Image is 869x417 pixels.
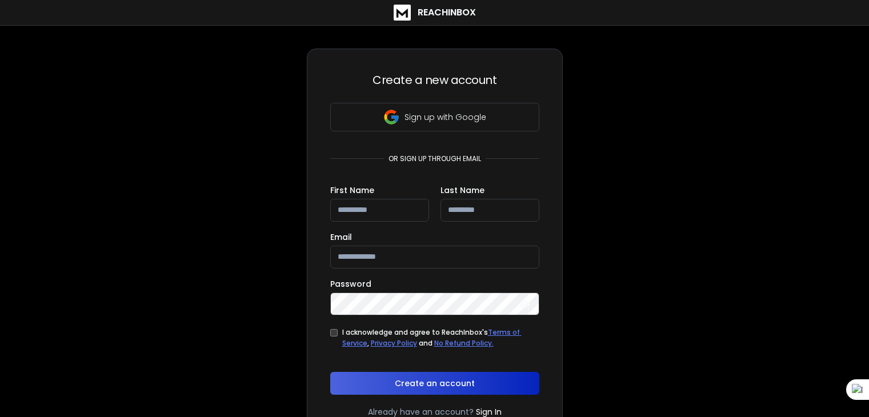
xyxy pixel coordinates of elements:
p: Sign up with Google [405,111,486,123]
img: logo [394,5,411,21]
label: First Name [330,186,374,194]
label: Email [330,233,352,241]
button: Create an account [330,372,539,395]
label: Last Name [440,186,484,194]
label: Password [330,280,371,288]
p: or sign up through email [384,154,486,163]
h3: Create a new account [330,72,539,88]
button: Sign up with Google [330,103,539,131]
a: Privacy Policy [371,338,417,348]
div: I acknowledge and agree to ReachInbox's , and [342,327,539,349]
a: ReachInbox [394,5,476,21]
h1: ReachInbox [418,6,476,19]
a: No Refund Policy. [434,338,494,348]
